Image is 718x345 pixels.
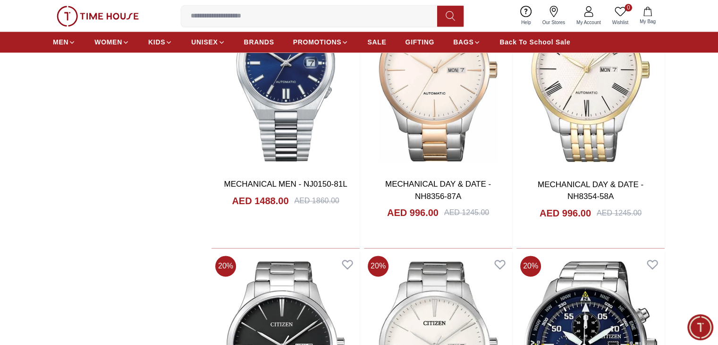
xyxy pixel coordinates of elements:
[232,194,288,207] h4: AED 1488.00
[444,207,489,218] div: AED 1245.00
[53,34,76,51] a: MEN
[520,256,541,276] span: 20 %
[29,9,45,25] img: Profile picture of Time House Support
[224,180,347,189] a: MECHANICAL MEN - NJ0150-81L
[367,37,386,47] span: SALE
[636,18,659,25] span: My Bag
[368,256,389,276] span: 20 %
[53,37,68,47] span: MEN
[293,37,342,47] span: PROMOTIONS
[94,34,129,51] a: WOMEN
[149,139,174,146] span: 11:26 AM
[293,34,349,51] a: PROMOTIONS
[57,6,139,26] img: ...
[537,4,571,28] a: Our Stores
[244,37,274,47] span: BRANDS
[539,19,569,26] span: Our Stores
[244,34,274,51] a: BRANDS
[387,206,439,219] h4: AED 996.00
[687,314,713,340] div: Chat Widget
[2,206,186,253] textarea: Enter your phone number
[385,180,491,201] a: MECHANICAL DAY & DATE - NH8356-87A
[148,34,172,51] a: KIDS
[499,34,570,51] a: Back To School Sale
[515,4,537,28] a: Help
[9,68,186,78] div: [PERSON_NAME]
[607,4,634,28] a: 0Wishlist
[405,37,434,47] span: GIFTING
[453,37,473,47] span: BAGS
[2,195,186,205] div: (Please enter a valid phone number)
[573,19,605,26] span: My Account
[191,34,225,51] a: UNISEX
[16,177,142,197] span: Could you please share your phone number?
[7,7,26,26] em: Back
[126,193,150,199] span: 11:26 AM
[517,19,535,26] span: Help
[149,49,174,55] span: 11:26 AM
[608,19,632,26] span: Wishlist
[453,34,481,51] a: BAGS
[367,34,386,51] a: SALE
[191,37,218,47] span: UNISEX
[634,5,661,27] button: My Bag
[625,4,632,11] span: 0
[126,97,150,103] span: 11:26 AM
[538,180,643,201] a: MECHANICAL DAY & DATE - NH8354-58A
[499,37,570,47] span: Back To School Sale
[148,37,165,47] span: KIDS
[50,12,158,21] div: Time House Support
[597,207,642,219] div: AED 1245.00
[215,256,236,276] span: 20 %
[294,195,339,207] div: AED 1860.00
[9,159,186,169] div: [PERSON_NAME]
[16,86,127,95] span: May I have your name, please?
[129,44,146,52] span: heyy
[94,37,122,47] span: WOMEN
[540,207,591,220] h4: AED 996.00
[87,135,146,143] span: [PERSON_NAME]
[405,34,434,51] a: GIFTING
